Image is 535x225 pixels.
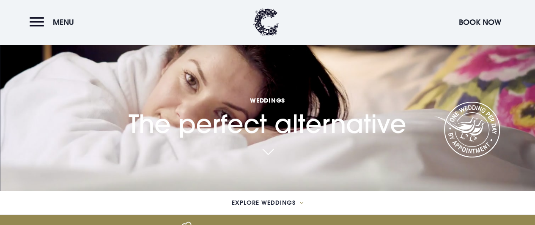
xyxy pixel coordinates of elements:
[53,17,74,27] span: Menu
[253,8,279,36] img: Clandeboye Lodge
[455,13,505,31] button: Book Now
[232,200,296,206] span: Explore Weddings
[129,68,406,139] h1: The perfect alternative
[30,13,78,31] button: Menu
[129,96,406,104] span: Weddings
